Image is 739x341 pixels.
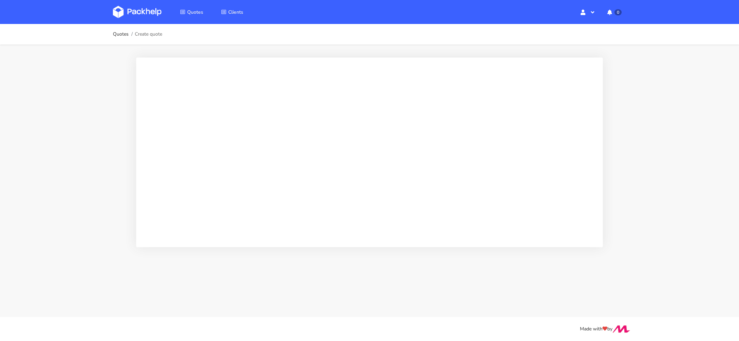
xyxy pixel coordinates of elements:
[113,6,161,18] img: Dashboard
[614,9,622,15] span: 0
[213,6,251,18] a: Clients
[135,31,162,37] span: Create quote
[612,325,630,333] img: Move Closer
[113,27,162,41] nav: breadcrumb
[228,9,243,15] span: Clients
[113,31,129,37] a: Quotes
[172,6,211,18] a: Quotes
[602,6,626,18] button: 0
[144,66,595,237] iframe: Your browser does not support iframes.
[187,9,203,15] span: Quotes
[104,325,635,333] div: Made with by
